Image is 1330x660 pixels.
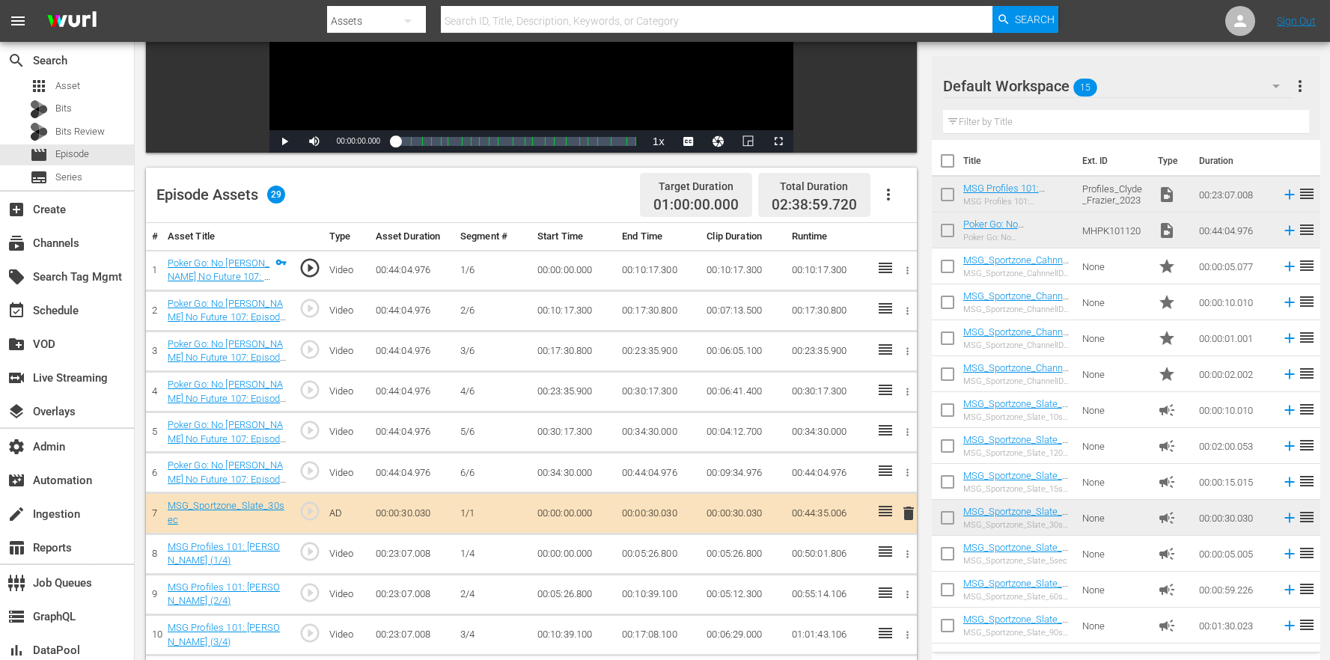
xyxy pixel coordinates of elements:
button: Search [992,6,1058,33]
td: Video [323,331,370,371]
td: 5/6 [454,412,531,453]
td: 10 [146,614,162,655]
td: 00:10:39.100 [531,614,616,655]
span: more_vert [1291,77,1309,95]
button: Jump To Time [704,130,733,153]
td: 00:10:39.100 [616,574,701,614]
span: reorder [1298,329,1316,346]
div: Bits Review [30,123,48,141]
td: MHPK101120 [1076,213,1152,248]
a: MSG_Sportzone_Slate_120sec [963,434,1068,456]
span: Asset [55,79,80,94]
td: 1 [146,250,162,290]
td: 00:10:17.300 [786,250,870,290]
td: AD [323,493,370,534]
td: 00:23:35.900 [531,372,616,412]
td: 00:09:34.976 [701,453,785,493]
td: 00:00:15.015 [1193,464,1275,500]
span: reorder [1298,580,1316,598]
span: Episode [30,146,48,164]
a: MSG_Sportzone_ChannelID_2sec [963,362,1070,385]
img: ans4CAIJ8jUAAAAAAAAAAAAAAAAAAAAAAAAgQb4GAAAAAAAAAAAAAAAAAAAAAAAAJMjXAAAAAAAAAAAAAAAAAAAAAAAAgAT5G... [36,4,108,39]
span: Promo [1158,329,1176,347]
span: Create [7,201,25,219]
a: MSG_Sportzone_Slate_5sec [963,542,1068,564]
svg: Add to Episode [1281,402,1298,418]
span: VOD [7,335,25,353]
a: MSG Profiles 101: [PERSON_NAME] (1/4) [168,541,280,566]
th: Runtime [786,223,870,251]
td: 00:44:04.976 [370,331,454,371]
a: MSG_Sportzone_ChannelID_10sec [963,290,1070,313]
td: 00:44:35.006 [786,493,870,534]
td: None [1076,356,1152,392]
td: 00:00:05.005 [1193,536,1275,572]
span: reorder [1298,472,1316,490]
td: 00:44:04.976 [370,290,454,331]
td: 00:23:07.008 [1193,177,1275,213]
td: Video [323,372,370,412]
td: 5 [146,412,162,453]
td: 1/6 [454,250,531,290]
td: 00:01:30.023 [1193,608,1275,644]
span: Promo [1158,257,1176,275]
td: 00:00:01.001 [1193,320,1275,356]
td: 00:06:41.400 [701,372,785,412]
a: MSG_Sportzone_Slate_90sec [963,614,1068,636]
td: 00:34:30.000 [786,412,870,453]
td: Video [323,412,370,453]
td: 00:00:00.000 [531,493,616,534]
td: 3/6 [454,331,531,371]
td: 00:34:30.000 [531,453,616,493]
th: Title [963,140,1074,182]
td: 00:07:13.500 [701,290,785,331]
span: play_circle_outline [299,622,321,644]
td: 00:17:30.800 [786,290,870,331]
span: play_circle_outline [299,257,321,279]
td: 00:23:07.008 [370,534,454,574]
span: 29 [267,186,285,204]
td: 00:23:07.008 [370,574,454,614]
button: Fullscreen [763,130,793,153]
span: Search [7,52,25,70]
div: MSG Profiles 101: [PERSON_NAME] [963,197,1070,207]
th: Asset Duration [370,223,454,251]
span: play_circle_outline [299,419,321,441]
th: End Time [616,223,701,251]
td: Video [323,534,370,574]
span: Ad [1158,581,1176,599]
td: 3/4 [454,614,531,655]
td: 00:44:04.976 [370,250,454,290]
a: Sign Out [1277,15,1316,27]
a: MSG_Sportzone_Slate_60sec [963,578,1068,600]
div: Episode Assets [156,186,285,204]
div: Bits [30,100,48,118]
td: 6 [146,453,162,493]
td: 00:00:30.030 [370,493,454,534]
td: Video [323,453,370,493]
td: 7 [146,493,162,534]
span: reorder [1298,257,1316,275]
th: # [146,223,162,251]
span: Ad [1158,437,1176,455]
th: Ext. ID [1073,140,1148,182]
td: 00:04:12.700 [701,412,785,453]
td: 00:02:00.053 [1193,428,1275,464]
div: MSG_Sportzone_Slate_30sec [963,520,1070,530]
td: 00:00:30.030 [1193,500,1275,536]
td: None [1076,320,1152,356]
svg: Add to Episode [1281,438,1298,454]
td: 2/6 [454,290,531,331]
td: 00:23:07.008 [370,614,454,655]
span: delete [900,504,918,522]
span: Asset [30,77,48,95]
td: 00:17:08.100 [616,614,701,655]
td: 2/4 [454,574,531,614]
span: Search Tag Mgmt [7,268,25,286]
th: Asset Title [162,223,293,251]
th: Type [1149,140,1190,182]
td: Video [323,290,370,331]
a: MSG_Sportzone_Slate_15sec [963,470,1068,492]
span: Episode [55,147,89,162]
th: Start Time [531,223,616,251]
